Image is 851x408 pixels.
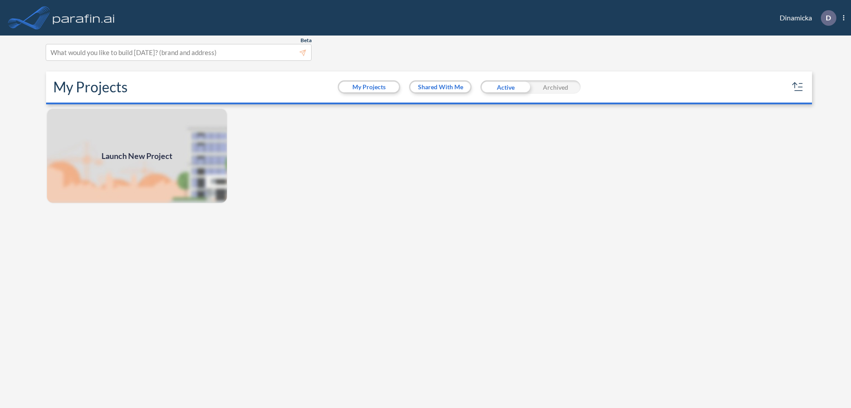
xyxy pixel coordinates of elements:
[101,150,172,162] span: Launch New Project
[301,37,312,44] span: Beta
[791,80,805,94] button: sort
[46,108,228,204] img: add
[51,9,117,27] img: logo
[531,80,581,94] div: Archived
[766,10,844,26] div: Dinamicka
[339,82,399,92] button: My Projects
[46,108,228,204] a: Launch New Project
[53,79,128,95] h2: My Projects
[410,82,470,92] button: Shared With Me
[826,14,831,22] p: D
[480,80,531,94] div: Active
